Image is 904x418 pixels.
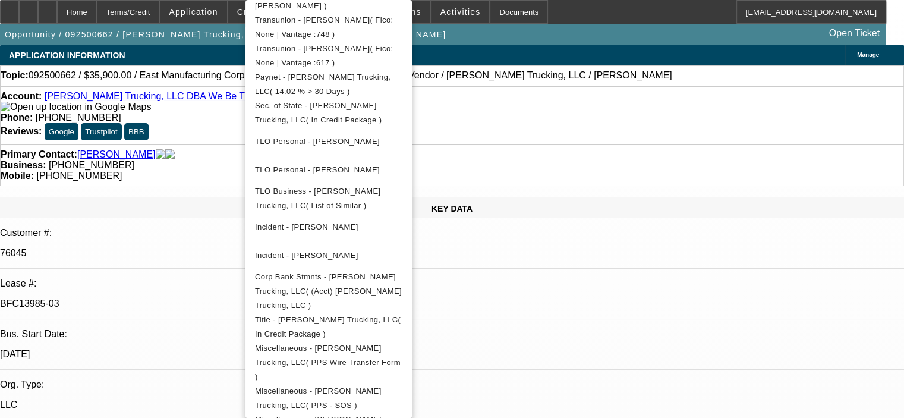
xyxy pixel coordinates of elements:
span: Corp Bank Stmnts - [PERSON_NAME] Trucking, LLC( (Acct) [PERSON_NAME] Trucking, LLC ) [255,272,402,310]
span: Title - [PERSON_NAME] Trucking, LLC( In Credit Package ) [255,315,401,338]
span: Miscellaneous - [PERSON_NAME] Trucking, LLC( PPS Wire Transfer Form ) [255,344,401,381]
button: Title - Roger T. Wiebe Trucking, LLC( In Credit Package ) [245,313,412,341]
span: TLO Business - [PERSON_NAME] Trucking, LLC( List of Similar ) [255,187,381,210]
span: Transunion - [PERSON_NAME]( Fico: None | Vantage :617 ) [255,44,393,67]
button: Transunion - Wiebe, Roger( Fico: None | Vantage :617 ) [245,42,412,70]
button: Incident - Wiebe, Brian [245,241,412,270]
span: Sec. of State - [PERSON_NAME] Trucking, LLC( In Credit Package ) [255,101,382,124]
span: Miscellaneous - [PERSON_NAME] Trucking, LLC( PPS - SOS ) [255,386,382,410]
span: Paynet - [PERSON_NAME] Trucking, LLC( 14.02 % > 30 Days ) [255,73,390,96]
span: Incident - [PERSON_NAME] [255,222,358,231]
button: Incident - Wiebe, Roger [245,213,412,241]
button: Transunion - Wiebe, Brian( Fico: None | Vantage :748 ) [245,13,412,42]
span: TLO Personal - [PERSON_NAME] [255,137,380,146]
span: TLO Personal - [PERSON_NAME] [255,165,380,174]
span: Incident - [PERSON_NAME] [255,251,358,260]
button: Sec. of State - Roger T. Wiebe Trucking, LLC( In Credit Package ) [245,99,412,127]
button: TLO Personal - Wiebe, Roger [245,156,412,184]
button: Miscellaneous - Roger T. Wiebe Trucking, LLC( PPS Wire Transfer Form ) [245,341,412,384]
button: Miscellaneous - Roger T. Wiebe Trucking, LLC( PPS - SOS ) [245,384,412,413]
button: Paynet - Roger T. Wiebe Trucking, LLC( 14.02 % > 30 Days ) [245,70,412,99]
button: TLO Business - Roger T. Wiebe Trucking, LLC( List of Similar ) [245,184,412,213]
button: Corp Bank Stmnts - Roger T. Wiebe Trucking, LLC( (Acct) Roger T. Wiebe Trucking, LLC ) [245,270,412,313]
button: TLO Personal - Wiebe, Brian [245,127,412,156]
span: Transunion - [PERSON_NAME]( Fico: None | Vantage :748 ) [255,15,393,39]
